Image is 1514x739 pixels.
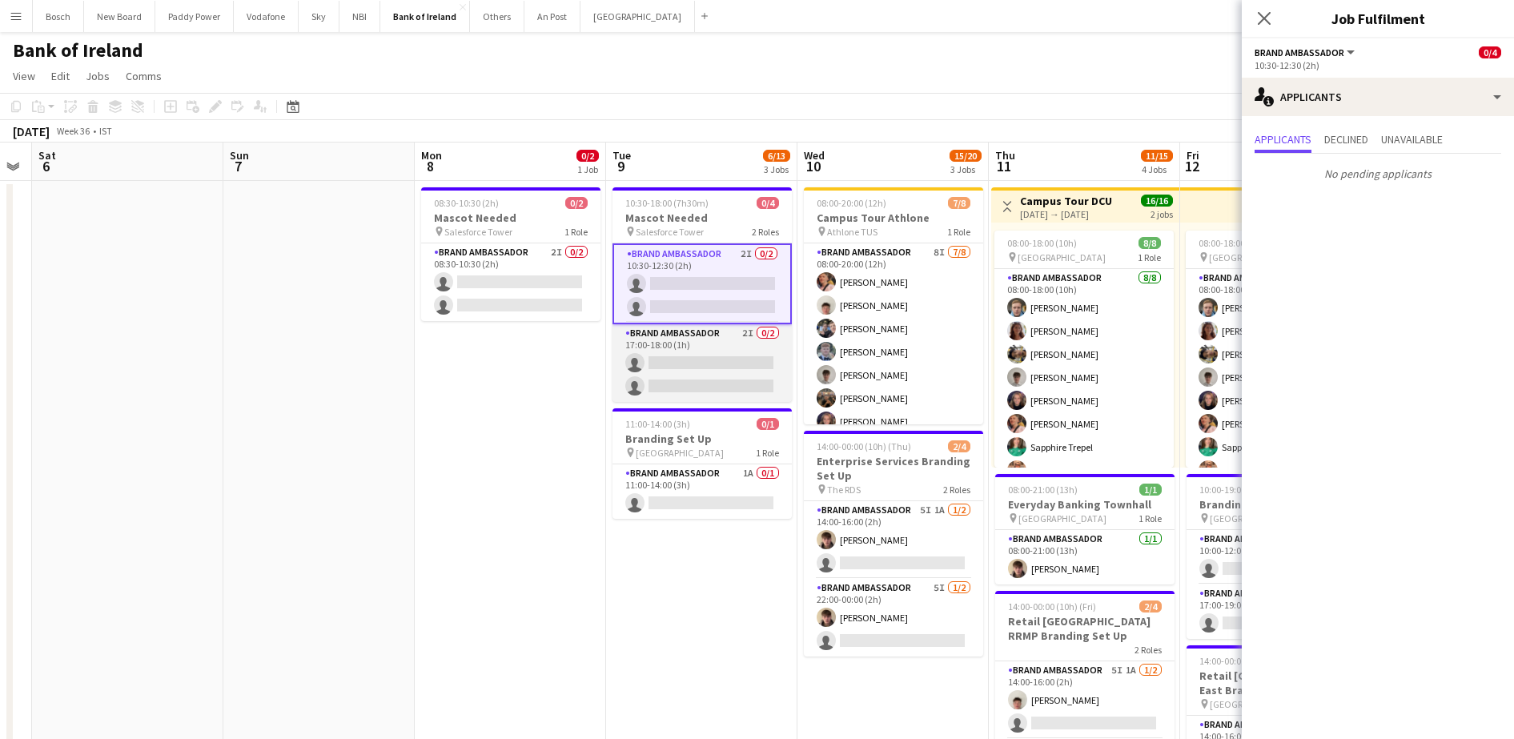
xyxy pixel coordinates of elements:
app-card-role: Brand Ambassador1/108:00-21:00 (13h)[PERSON_NAME] [995,530,1175,584]
span: Applicants [1255,134,1311,145]
span: 6/13 [763,150,790,162]
span: 8/8 [1139,237,1161,249]
span: Sun [230,148,249,163]
button: New Board [84,1,155,32]
span: 2/4 [1139,600,1162,612]
a: Comms [119,66,168,86]
div: 1 Job [577,163,598,175]
div: 3 Jobs [764,163,789,175]
span: Comms [126,69,162,83]
h3: Enterprise Services Branding Set Up [804,454,983,483]
span: 08:30-10:30 (2h) [434,197,499,209]
button: Bank of Ireland [380,1,470,32]
span: 6 [36,157,56,175]
app-card-role: Brand Ambassador2I0/210:30-12:30 (2h) [612,243,792,324]
app-card-role: Brand Ambassador5I1A1/214:00-16:00 (2h)[PERSON_NAME] [804,501,983,579]
span: Athlone TUS [827,226,877,238]
span: 2 Roles [752,226,779,238]
app-card-role: Brand Ambassador8/808:00-18:00 (10h)[PERSON_NAME][PERSON_NAME][PERSON_NAME][PERSON_NAME][PERSON_N... [1186,269,1365,486]
span: 16/16 [1141,195,1173,207]
span: Brand Ambassador [1255,46,1344,58]
span: 08:00-20:00 (12h) [817,197,886,209]
app-card-role: Brand Ambassador0/110:00-12:00 (2h) [1187,530,1366,584]
h3: Campus Tour Athlone [804,211,983,225]
span: Declined [1324,134,1368,145]
button: Vodafone [234,1,299,32]
app-job-card: 08:00-18:00 (10h)8/8 [GEOGRAPHIC_DATA]1 RoleBrand Ambassador8/808:00-18:00 (10h)[PERSON_NAME][PER... [1186,231,1365,468]
span: 14:00-00:00 (10h) (Thu) [817,440,911,452]
h1: Bank of Ireland [13,38,143,62]
app-job-card: 10:00-19:00 (9h)0/2Branding Set Up [GEOGRAPHIC_DATA]2 RolesBrand Ambassador0/110:00-12:00 (2h) Br... [1187,474,1366,639]
button: Brand Ambassador [1255,46,1357,58]
div: 3 Jobs [950,163,981,175]
span: Unavailable [1381,134,1443,145]
span: 11:00-14:00 (3h) [625,418,690,430]
span: Jobs [86,69,110,83]
span: Week 36 [53,125,93,137]
span: [GEOGRAPHIC_DATA] [1210,698,1298,710]
span: 10:30-18:00 (7h30m) [625,197,709,209]
app-card-role: Brand Ambassador2I0/217:00-18:00 (1h) [612,324,792,402]
span: 10:00-19:00 (9h) [1199,484,1264,496]
span: The RDS [827,484,861,496]
button: An Post [524,1,580,32]
div: 10:30-18:00 (7h30m)0/4Mascot Needed Salesforce Tower2 RolesBrand Ambassador2I0/210:30-12:30 (2h) ... [612,187,792,402]
h3: Retail [GEOGRAPHIC_DATA] RRMP Branding Set Up [995,614,1175,643]
span: 11/15 [1141,150,1173,162]
h3: Job Fulfilment [1242,8,1514,29]
h3: Everyday Banking Townhall [995,497,1175,512]
span: 9 [610,157,631,175]
span: 15/20 [950,150,982,162]
span: 0/4 [757,197,779,209]
div: 4 Jobs [1142,163,1172,175]
span: [GEOGRAPHIC_DATA] [1018,251,1106,263]
div: Applicants [1242,78,1514,116]
div: IST [99,125,112,137]
span: 2/4 [948,440,970,452]
button: Sky [299,1,339,32]
span: View [13,69,35,83]
span: 08:00-18:00 (10h) [1199,237,1268,249]
span: 7 [227,157,249,175]
span: 1 Role [1139,512,1162,524]
button: [GEOGRAPHIC_DATA] [580,1,695,32]
span: Sat [38,148,56,163]
app-card-role: Brand Ambassador8/808:00-18:00 (10h)[PERSON_NAME][PERSON_NAME][PERSON_NAME][PERSON_NAME][PERSON_N... [994,269,1174,486]
div: [DATE] → [DATE] [1020,208,1112,220]
span: Mon [421,148,442,163]
h3: Branding Set Up [612,432,792,446]
span: [GEOGRAPHIC_DATA] [636,447,724,459]
span: 08:00-18:00 (10h) [1007,237,1077,249]
span: 1 Role [947,226,970,238]
app-card-role: Brand Ambassador8I7/808:00-20:00 (12h)[PERSON_NAME][PERSON_NAME][PERSON_NAME][PERSON_NAME][PERSON... [804,243,983,460]
span: 14:00-00:00 (10h) (Sat) [1199,655,1291,667]
span: 2 Roles [1134,644,1162,656]
app-job-card: 11:00-14:00 (3h)0/1Branding Set Up [GEOGRAPHIC_DATA]1 RoleBrand Ambassador1A0/111:00-14:00 (3h) [612,408,792,519]
div: 2 jobs [1151,207,1173,220]
span: Salesforce Tower [636,226,704,238]
span: [GEOGRAPHIC_DATA] [1210,512,1298,524]
span: 0/1 [757,418,779,430]
span: Wed [804,148,825,163]
span: [GEOGRAPHIC_DATA] [1209,251,1297,263]
span: Edit [51,69,70,83]
p: No pending applicants [1242,160,1514,187]
span: 14:00-00:00 (10h) (Fri) [1008,600,1096,612]
a: Jobs [79,66,116,86]
span: 2 Roles [943,484,970,496]
span: 11 [993,157,1015,175]
button: Bosch [33,1,84,32]
span: Salesforce Tower [444,226,512,238]
app-job-card: 08:30-10:30 (2h)0/2Mascot Needed Salesforce Tower1 RoleBrand Ambassador2I0/208:30-10:30 (2h) [421,187,600,321]
app-job-card: 14:00-00:00 (10h) (Thu)2/4Enterprise Services Branding Set Up The RDS2 RolesBrand Ambassador5I1A1... [804,431,983,657]
span: 08:00-21:00 (13h) [1008,484,1078,496]
app-card-role: Brand Ambassador2I0/208:30-10:30 (2h) [421,243,600,321]
button: Paddy Power [155,1,234,32]
app-job-card: 08:00-21:00 (13h)1/1Everyday Banking Townhall [GEOGRAPHIC_DATA]1 RoleBrand Ambassador1/108:00-21:... [995,474,1175,584]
